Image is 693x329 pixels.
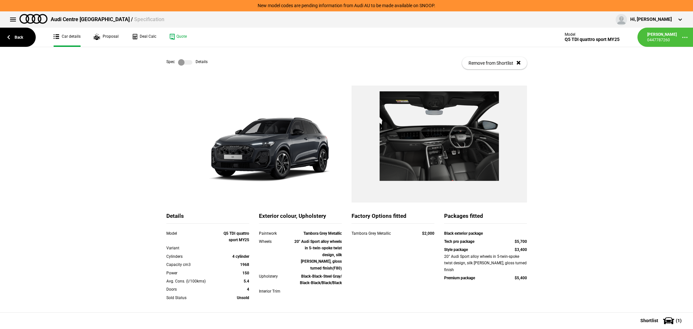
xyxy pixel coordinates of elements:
[232,254,249,259] strong: 4 cylinder
[515,247,527,252] strong: $3,400
[444,212,527,224] div: Packages fitted
[444,239,474,244] strong: Tech pro package
[94,28,119,47] a: Proposal
[169,28,187,47] a: Quote
[294,239,342,270] strong: 20" Audi Sport alloy wheels in 5-twin-spoke twist design, silk [PERSON_NAME], gloss turned finish...
[166,261,216,268] div: Capacity cm3
[631,312,693,329] button: Shortlist(1)
[462,57,527,69] button: Remove from Shortlist
[237,296,249,300] strong: Unsold
[259,273,292,280] div: Upholstery
[166,278,216,284] div: Avg. Cons. (l/100kms)
[259,288,292,295] div: Interior Trim
[515,239,527,244] strong: $5,700
[259,212,342,224] div: Exterior colour, Upholstery
[647,37,677,43] div: 0447787260
[242,271,249,275] strong: 150
[166,253,216,260] div: Cylinders
[132,28,156,47] a: Deal Calc
[166,295,216,301] div: Sold Status
[166,59,208,66] div: Spec Details
[247,287,249,292] strong: 4
[647,32,677,37] div: [PERSON_NAME]
[565,32,620,37] div: Model
[166,270,216,276] div: Power
[677,29,693,46] button: ...
[630,16,672,23] div: Hi, [PERSON_NAME]
[422,231,434,236] strong: $2,000
[515,276,527,280] strong: $5,400
[166,245,216,251] div: Variant
[676,318,682,323] span: ( 1 )
[300,274,342,285] strong: Black-Black-Steel Gray/ Black-Black/Black/Black
[54,28,81,47] a: Car details
[444,247,468,252] strong: Style package
[444,276,475,280] strong: Premium package
[565,37,620,42] div: Q5 TDI quattro sport MY25
[640,318,658,323] span: Shortlist
[166,286,216,293] div: Doors
[259,238,292,245] div: Wheels
[51,16,164,23] div: Audi Centre [GEOGRAPHIC_DATA] /
[244,279,249,283] strong: 5.4
[166,212,249,224] div: Details
[224,231,249,242] strong: Q5 TDI quattro sport MY25
[303,231,342,236] strong: Tambora Grey Metallic
[259,230,292,237] div: Paintwork
[166,230,216,237] div: Model
[444,231,483,236] strong: Black exterior package
[134,16,164,22] span: Specification
[352,212,434,224] div: Factory Options fitted
[352,230,410,237] div: Tambora Grey Metallic
[647,32,677,43] a: [PERSON_NAME]0447787260
[240,262,249,267] strong: 1968
[19,14,47,24] img: audi.png
[444,253,527,273] div: 20" Audi Sport alloy wheels in 5-twin-spoke twist design, silk [PERSON_NAME], gloss turned finish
